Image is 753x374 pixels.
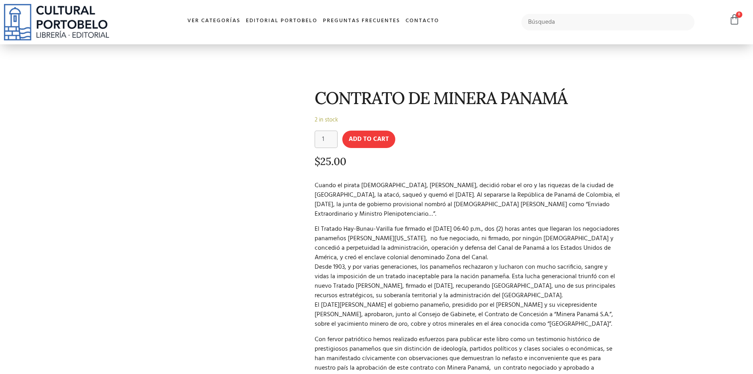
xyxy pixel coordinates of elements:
[736,11,742,18] span: 0
[320,13,403,30] a: Preguntas frecuentes
[315,131,338,148] input: Product quantity
[521,14,695,30] input: Búsqueda
[403,13,442,30] a: Contacto
[315,224,623,329] p: El Tratado Hay-Bunau-Varilla fue firmado el [DATE] 06:40 p.m., dos (2) horas antes que llegaran l...
[315,181,623,219] p: Cuando el pirata [DEMOGRAPHIC_DATA], [PERSON_NAME], decidió robar el oro y las riquezas de la ciu...
[342,131,395,148] button: Add to cart
[185,13,243,30] a: Ver Categorías
[315,155,320,168] span: $
[315,115,623,125] p: 2 in stock
[315,89,623,107] h1: CONTRATO DE MINERA PANAMÁ
[729,14,740,25] a: 0
[243,13,320,30] a: Editorial Portobelo
[315,155,346,168] bdi: 25.00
